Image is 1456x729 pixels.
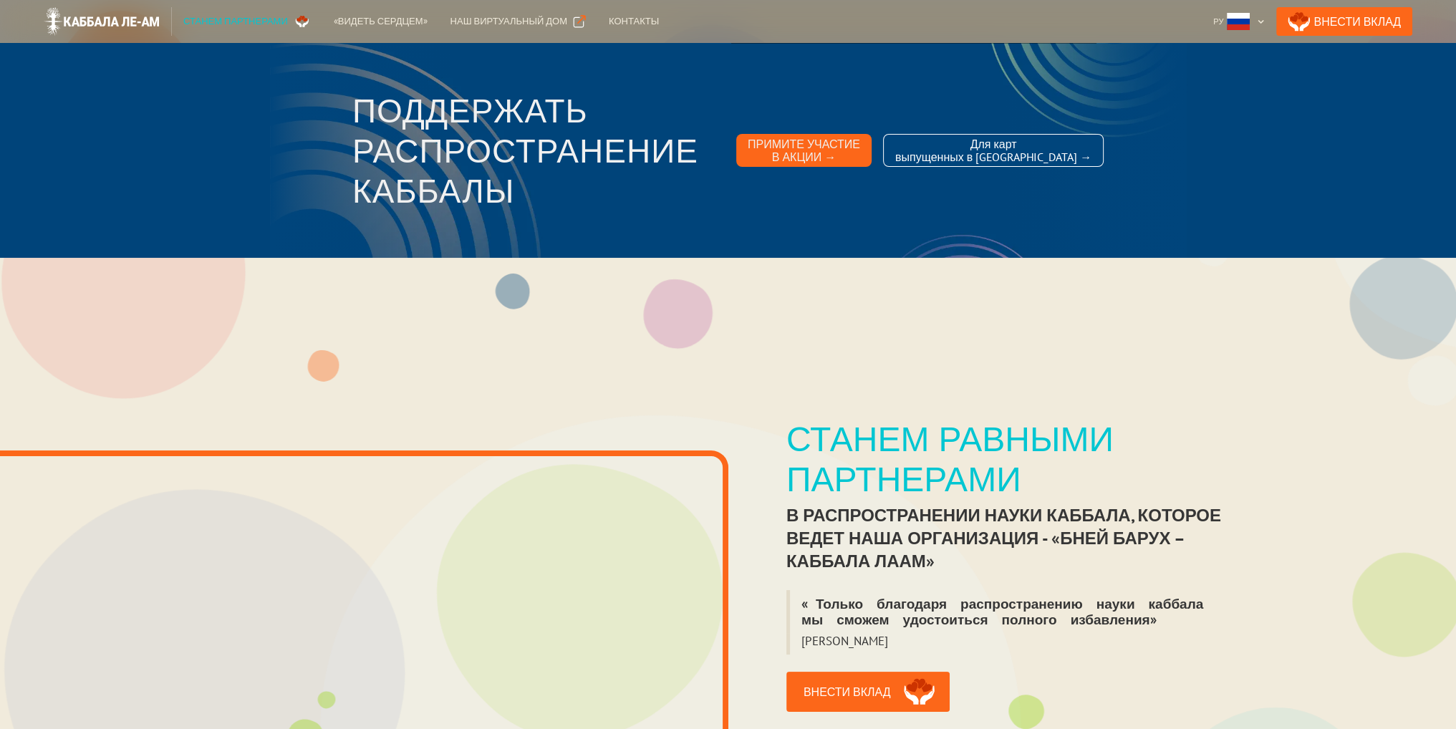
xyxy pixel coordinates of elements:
div: Контакты [609,14,659,29]
a: Внести вклад [786,672,950,712]
div: Наш виртуальный дом [450,14,567,29]
div: Станем равными партнерами [786,418,1243,498]
div: Ру [1207,7,1271,36]
a: Примите участиев акции → [736,134,872,167]
a: Наш виртуальный дом [439,7,597,36]
div: «Видеть сердцем» [334,14,428,29]
div: Для карт выпущенных в [GEOGRAPHIC_DATA] → [895,137,1091,163]
blockquote: [PERSON_NAME] [786,633,900,655]
div: в распространении науки каббала, которое ведет наша организация - «Бней Барух – Каббала лаАм» [786,504,1243,573]
h3: Поддержать распространение каббалы [352,90,725,211]
a: Для картвыпущенных в [GEOGRAPHIC_DATA] → [883,134,1104,167]
a: «Видеть сердцем» [322,7,439,36]
div: Примите участие в акции → [748,137,860,163]
a: Станем партнерами [172,7,322,36]
div: Станем партнерами [183,14,288,29]
a: Внести Вклад [1276,7,1412,36]
blockquote: «Только благодаря распространению науки каббала мы сможем удостоиться полного избавления» [786,590,1243,633]
div: Ру [1213,14,1223,29]
a: Контакты [597,7,670,36]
